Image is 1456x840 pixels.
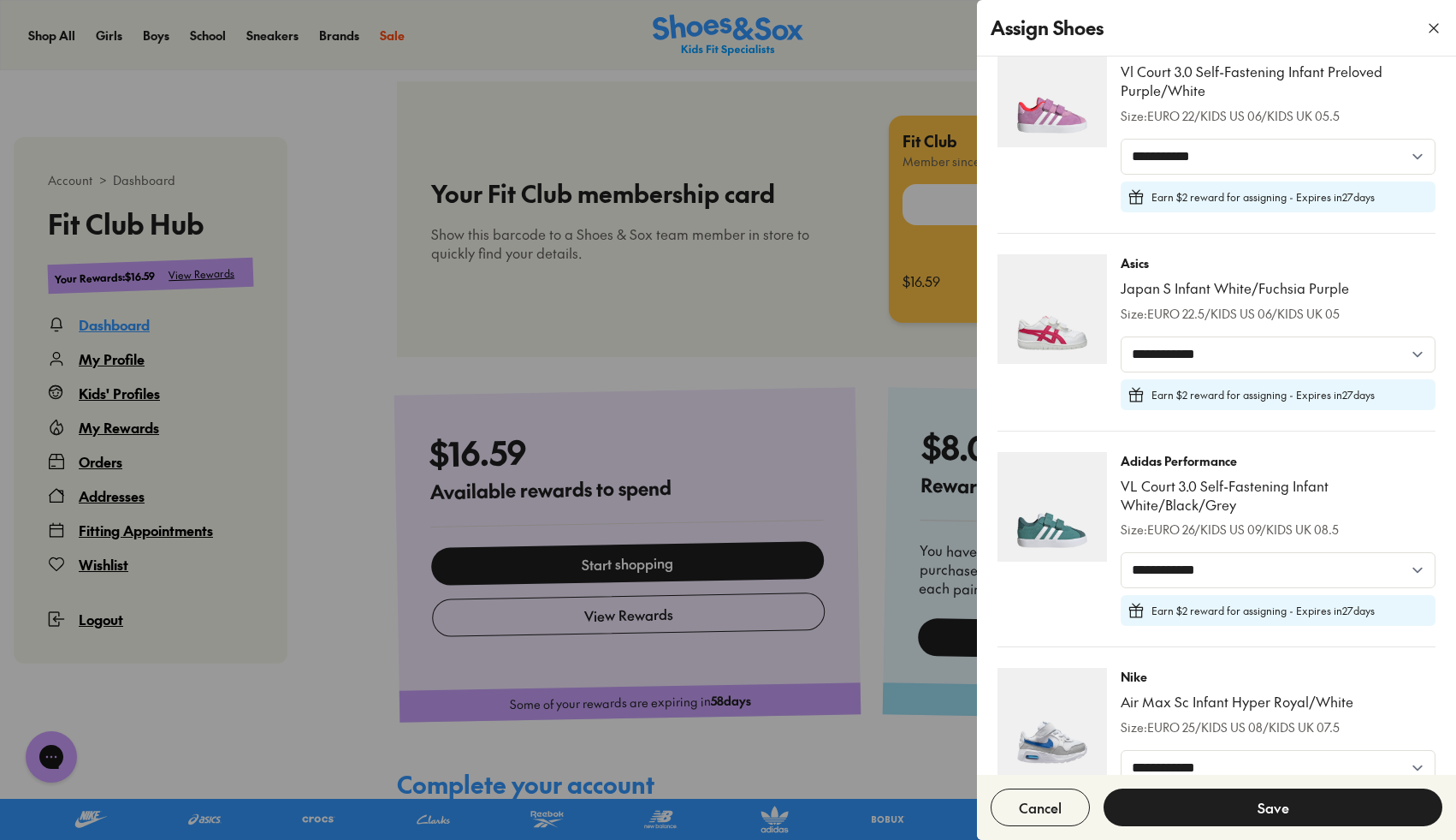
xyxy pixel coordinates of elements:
button: Open gorgias live chat [9,6,60,57]
p: Size: EURO 26/KIDS US 09/KIDS UK 08.5 [1121,521,1435,539]
p: VL Court 3.0 Self-Fastening Infant White/Black/Grey [1121,477,1435,515]
p: Size: EURO 22/KIDS US 06/KIDS UK 05.5 [1121,107,1435,125]
button: Cancel [991,789,1090,826]
p: Adidas Performance [1121,452,1435,470]
img: 4-548220.jpg [997,452,1107,562]
p: Earn $2 reward for assigning - Expires in 27 days [1151,189,1375,205]
h4: Assign Shoes [991,14,1104,42]
p: Nike [1121,668,1353,686]
button: Save [1104,789,1442,826]
p: Asics [1121,254,1349,272]
img: 4-551352.jpg [997,254,1107,364]
p: Size: EURO 25/KIDS US 08/KIDS UK 07.5 [1121,718,1353,736]
p: Earn $2 reward for assigning - Expires in 27 days [1151,603,1375,618]
p: Size: EURO 22.5/KIDS US 06/KIDS UK 05 [1121,305,1349,323]
p: Earn $2 reward for assigning - Expires in 27 days [1151,387,1375,402]
p: Air Max Sc Infant Hyper Royal/White [1121,693,1353,712]
img: 4-438360.jpg [997,668,1107,777]
p: Japan S Infant White/Fuchsia Purple [1121,279,1349,298]
img: 4-548037.jpg [997,38,1107,147]
p: Vl Court 3.0 Self-Fastening Infant Preloved Purple/White [1121,63,1435,100]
